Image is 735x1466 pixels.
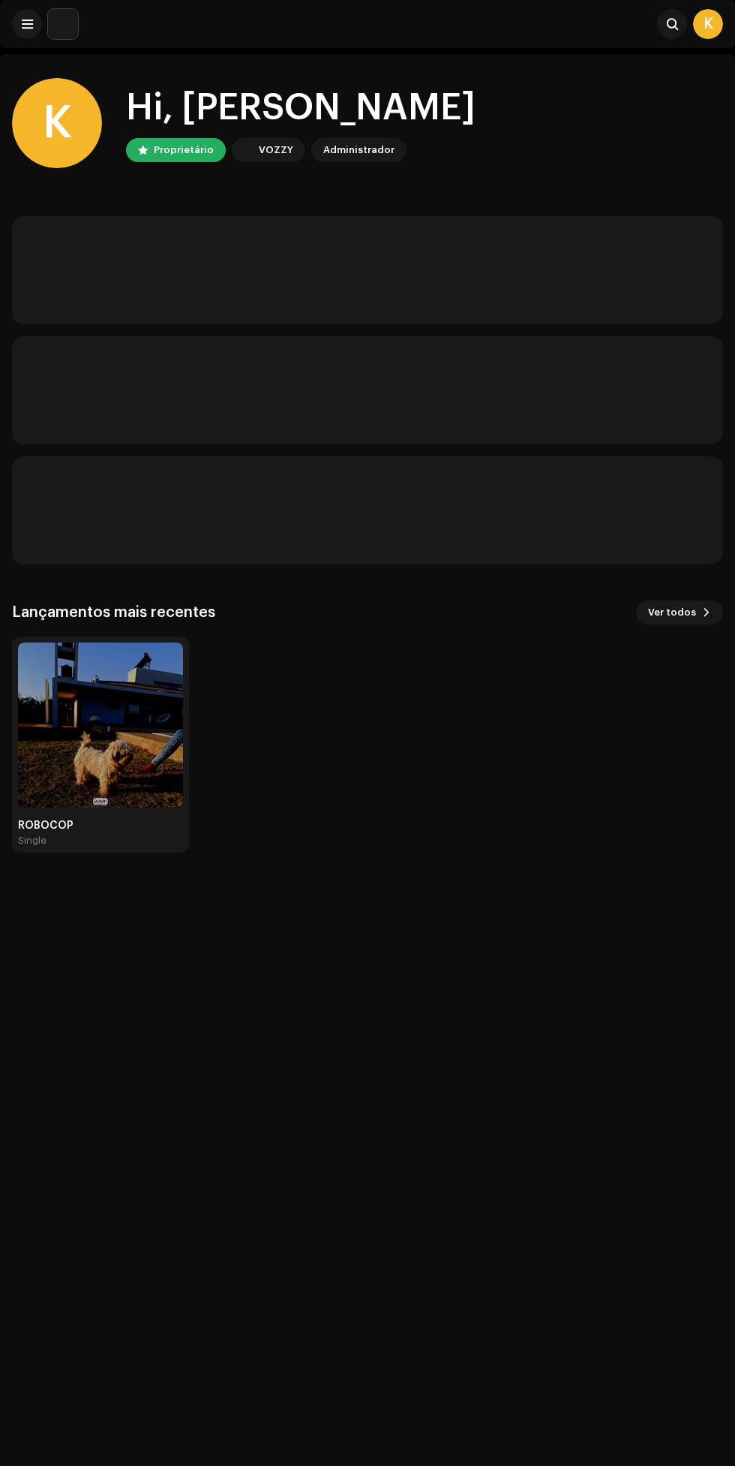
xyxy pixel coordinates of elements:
img: 1cf725b2-75a2-44e7-8fdf-5f1256b3d403 [48,9,78,39]
div: K [693,9,723,39]
div: Single [18,835,46,847]
div: Proprietário [154,141,214,159]
div: Hi, [PERSON_NAME] [126,84,475,132]
div: VOZZY [259,141,293,159]
div: K [12,78,102,168]
div: Administrador [323,141,394,159]
img: 3caf1ede-2467-4985-8cf5-80202c6782b4 [18,643,183,808]
div: ROBOCOP [18,820,183,832]
span: Ver todos [648,598,696,628]
h3: Lançamentos mais recentes [12,601,215,625]
img: 1cf725b2-75a2-44e7-8fdf-5f1256b3d403 [235,141,253,159]
button: Ver todos [636,601,723,625]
